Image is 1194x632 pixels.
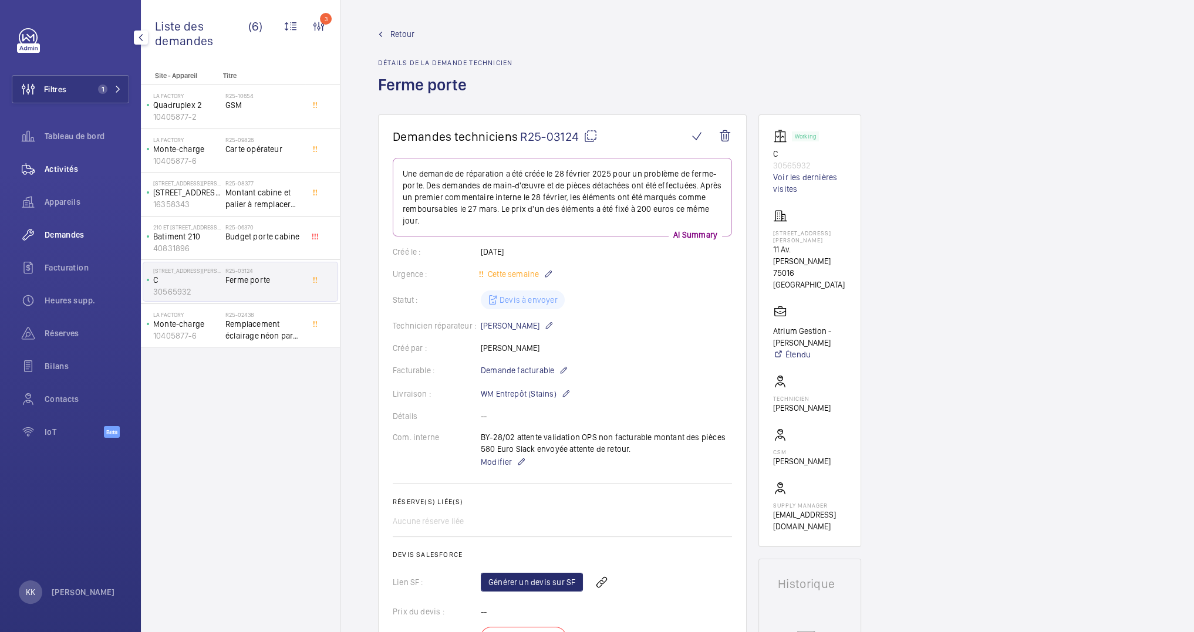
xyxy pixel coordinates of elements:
h1: Historique [778,578,842,590]
p: [STREET_ADDRESS][PERSON_NAME] [773,229,846,244]
p: KK [26,586,35,598]
h1: Ferme porte [378,74,512,114]
p: [STREET_ADDRESS][PERSON_NAME] [153,267,221,274]
p: 30565932 [773,160,846,171]
span: Cette semaine [485,269,539,279]
p: [PERSON_NAME] [481,319,554,333]
span: Filtres [44,83,66,95]
p: [PERSON_NAME] [773,455,831,467]
p: [STREET_ADDRESS][PERSON_NAME] (ascenseur Cour salle d [153,187,221,198]
span: Contacts [45,393,129,405]
span: Demandes techniciens [393,129,518,144]
p: CSM [773,448,831,455]
p: 10405877-6 [153,155,221,167]
p: La Factory [153,92,221,99]
span: Montant cabine et palier à remplacer plus cellule [225,187,303,210]
h2: R25-03124 [225,267,303,274]
p: 10405877-2 [153,111,221,123]
span: Ferme porte [225,274,303,286]
p: Monte-charge [153,318,221,330]
p: Batiment 210 [153,231,221,242]
span: Bilans [45,360,129,372]
span: Demandes [45,229,129,241]
p: C [773,148,846,160]
span: Beta [104,426,120,438]
h2: R25-08377 [225,180,303,187]
span: Remplacement éclairage néon par des bandes led [225,318,303,342]
p: [STREET_ADDRESS][PERSON_NAME] [153,180,221,187]
h2: Réserve(s) liée(s) [393,498,732,506]
span: Demande facturable [481,364,554,376]
span: 1 [98,85,107,94]
span: IoT [45,426,104,438]
span: Tableau de bord [45,130,129,142]
p: Quadruplex 2 [153,99,221,111]
p: Titre [223,72,301,80]
p: 11 Av. [PERSON_NAME] [773,244,846,267]
p: 75016 [GEOGRAPHIC_DATA] [773,267,846,290]
a: Voir les dernières visites [773,171,846,195]
h2: Devis Salesforce [393,550,732,559]
h2: R25-10654 [225,92,303,99]
p: [PERSON_NAME] [773,402,831,414]
span: Budget porte cabine [225,231,303,242]
span: Réserves [45,327,129,339]
p: Site - Appareil [141,72,218,80]
p: 10405877-6 [153,330,221,342]
h2: R25-09826 [225,136,303,143]
p: Une demande de réparation a été créée le 28 février 2025 pour un problème de ferme-porte. Des dem... [403,168,722,227]
p: C [153,274,221,286]
p: 40831896 [153,242,221,254]
p: 210 et [STREET_ADDRESS][PERSON_NAME] [153,224,221,231]
span: Carte opérateur [225,143,303,155]
span: Liste des demandes [155,19,248,48]
p: La Factory [153,136,221,143]
p: Working [795,134,816,138]
p: 30565932 [153,286,221,298]
h2: R25-02438 [225,311,303,318]
p: [EMAIL_ADDRESS][DOMAIN_NAME] [773,509,846,532]
span: GSM [225,99,303,111]
p: WM Entrepôt (Stains) [481,387,571,401]
a: Générer un devis sur SF [481,573,583,592]
p: [PERSON_NAME] [52,586,115,598]
p: Supply manager [773,502,846,509]
span: Retour [390,28,414,40]
p: Monte-charge [153,143,221,155]
span: R25-03124 [520,129,598,144]
span: Modifier [481,456,512,468]
span: Heures supp. [45,295,129,306]
span: Activités [45,163,129,175]
button: Filtres1 [12,75,129,103]
span: Appareils [45,196,129,208]
p: 16358343 [153,198,221,210]
h2: R25-06370 [225,224,303,231]
h2: Détails de la demande technicien [378,59,512,67]
img: elevator.svg [773,129,792,143]
p: Atrium Gestion - [PERSON_NAME] [773,325,846,349]
span: Facturation [45,262,129,273]
p: Technicien [773,395,831,402]
p: La Factory [153,311,221,318]
p: AI Summary [669,229,722,241]
a: Étendu [773,349,846,360]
